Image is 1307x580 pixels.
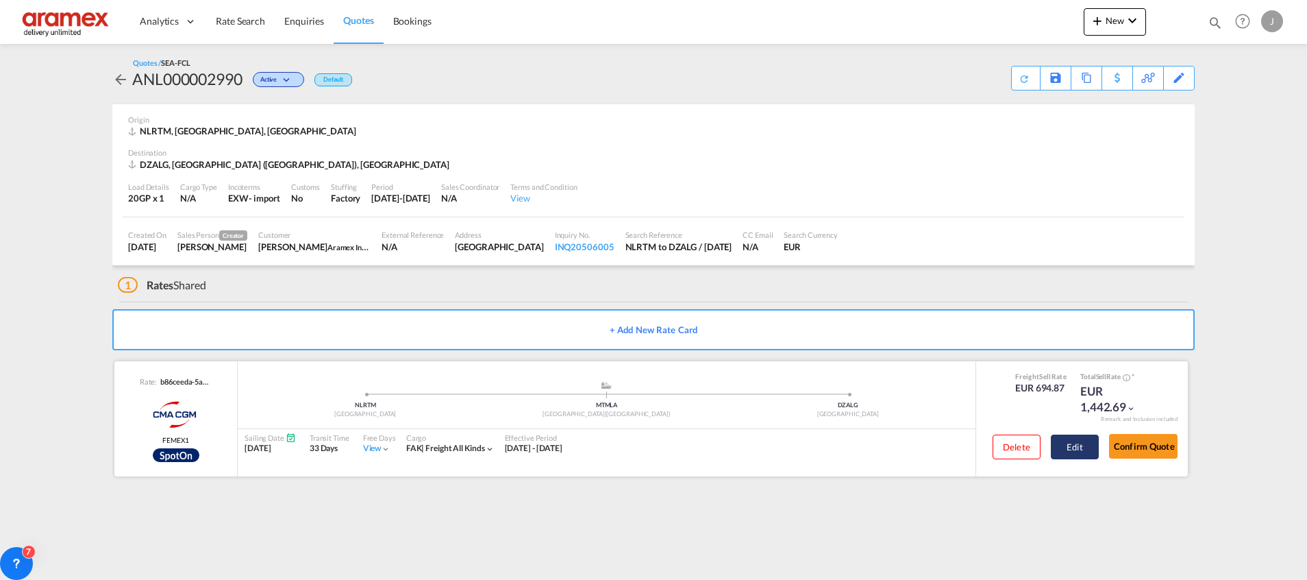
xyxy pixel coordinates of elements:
[1231,10,1261,34] div: Help
[1084,8,1146,36] button: icon-plus 400-fgNewicon-chevron-down
[1130,372,1134,380] span: Subject to Remarks
[177,230,247,241] div: Sales Person
[743,230,773,240] div: CC Email
[1051,435,1099,459] button: Edit
[249,192,280,204] div: - import
[258,230,371,240] div: Customer
[128,147,1179,158] div: Destination
[382,241,444,253] div: N/A
[284,15,324,27] span: Enquiries
[286,433,296,443] md-icon: Schedules Available
[253,72,304,87] div: Change Status Here
[161,58,190,67] span: SEA-FCL
[363,433,396,443] div: Free Days
[784,230,838,240] div: Search Currency
[216,15,265,27] span: Rate Search
[363,443,391,455] div: Viewicon-chevron-down
[406,433,495,443] div: Cargo
[505,433,563,443] div: Effective Period
[291,182,320,192] div: Customs
[245,401,486,410] div: NLRTM
[128,158,453,171] div: DZALG, Alger (Algiers), Africa
[625,230,732,240] div: Search Reference
[141,398,210,432] img: CMACGM Spot
[1261,10,1283,32] div: J
[128,192,169,204] div: 20GP x 1
[128,230,166,240] div: Created On
[455,230,543,240] div: Address
[140,376,158,387] span: Rate:
[112,309,1195,350] button: + Add New Rate Card
[1121,372,1130,383] button: Spot Rates are dynamic & can fluctuate with time
[1015,372,1067,381] div: Freight Rate
[727,410,969,419] div: [GEOGRAPHIC_DATA]
[258,241,371,253] div: Mohamed Bazil Khan
[128,114,1179,125] div: Origin
[371,182,430,192] div: Period
[291,192,320,204] div: No
[505,443,563,453] span: [DATE] - [DATE]
[1080,383,1149,416] div: EUR 1,442.69
[1096,372,1107,380] span: Sell
[128,182,169,192] div: Load Details
[310,443,349,455] div: 33 Days
[1041,67,1071,90] div: Save As Template
[242,68,308,90] div: Change Status Here
[1015,381,1067,395] div: EUR 694.87
[371,192,430,204] div: 11 Sep 2025
[245,410,486,419] div: [GEOGRAPHIC_DATA]
[510,182,577,192] div: Terms and Condition
[993,435,1041,459] button: Delete
[128,241,166,253] div: 11 Aug 2025
[21,6,113,37] img: dca169e0c7e311edbe1137055cab269e.png
[1089,12,1106,29] md-icon: icon-plus 400-fg
[310,433,349,443] div: Transit Time
[784,241,838,253] div: EUR
[382,230,444,240] div: External Reference
[1091,415,1188,423] div: Remark and Inclusion included
[331,192,360,204] div: Factory Stuffing
[228,182,280,192] div: Incoterms
[245,443,296,455] div: [DATE]
[505,443,563,455] div: 11 Sep 2025 - 11 Sep 2025
[1019,67,1033,84] div: Quote PDF is not available at this time
[743,241,773,253] div: N/A
[177,241,247,253] div: Janice Camporaso
[1126,404,1136,413] md-icon: icon-chevron-down
[1208,15,1223,36] div: icon-magnify
[406,443,426,453] span: FAK
[245,433,296,443] div: Sailing Date
[441,182,499,192] div: Sales Coordinator
[343,14,373,26] span: Quotes
[118,278,206,293] div: Shared
[441,192,499,204] div: N/A
[180,192,217,204] div: N/A
[727,401,969,410] div: DZALG
[118,277,138,293] span: 1
[327,241,556,252] span: Aramex International – [GEOGRAPHIC_DATA], [GEOGRAPHIC_DATA]
[147,278,174,291] span: Rates
[112,68,132,90] div: icon-arrow-left
[1017,71,1032,86] md-icon: icon-refresh
[228,192,249,204] div: EXW
[157,376,212,387] div: b86ceeda-5aba-458d-a5ff-6e65f06fd13f.669b0a53-89bb-3a35-b196-65a8e3fb7713
[406,443,485,455] div: freight all kinds
[162,435,188,445] span: FEMEX1
[133,58,190,68] div: Quotes /SEA-FCL
[153,448,199,462] div: Rollable available
[153,448,199,462] img: CMA_CGM_Spot.png
[1089,15,1141,26] span: New
[555,241,614,253] div: INQ20506005
[1208,15,1223,30] md-icon: icon-magnify
[1231,10,1254,33] span: Help
[455,241,543,253] div: Dubai
[486,401,727,410] div: MTMLA
[598,382,614,389] md-icon: assets/icons/custom/ship-fill.svg
[421,443,424,453] span: |
[314,73,352,86] div: Default
[555,230,614,240] div: Inquiry No.
[485,444,495,454] md-icon: icon-chevron-down
[381,444,390,454] md-icon: icon-chevron-down
[510,192,577,204] div: View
